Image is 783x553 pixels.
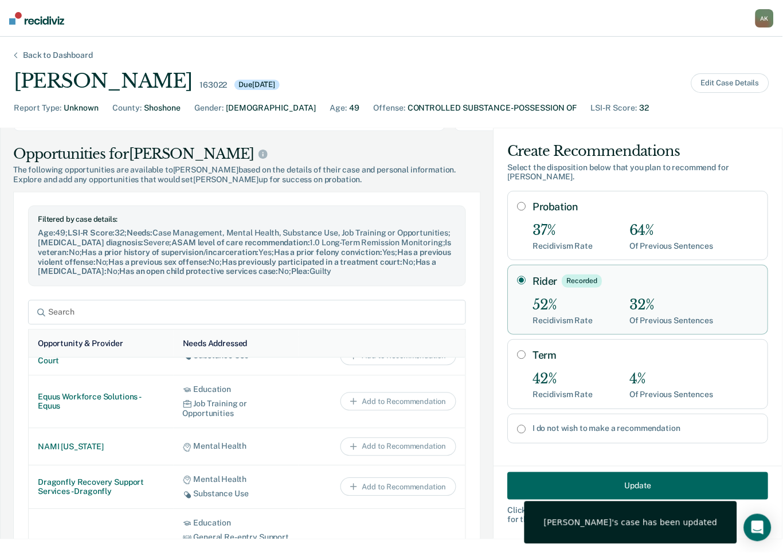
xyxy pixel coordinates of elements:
div: 32% [630,297,714,313]
span: ASAM level of care recommendation : [172,238,310,248]
span: Has previously participated in a treatment court : [222,258,402,267]
div: Due [DATE] [234,80,280,90]
span: Has an open child protective services case : [120,267,279,276]
div: Gender : [194,102,224,114]
div: Mental Health [183,442,290,452]
div: Recidivism Rate [533,241,593,251]
div: [PERSON_NAME] [14,69,193,93]
div: Opportunity & Provider [38,339,123,349]
span: Explore and add any opportunities that would set [PERSON_NAME] up for success on probation. [13,175,481,185]
div: 64% [630,222,714,239]
div: Recidivism Rate [533,316,593,325]
label: Rider [533,274,759,287]
div: Select the disposition below that you plan to recommend for [PERSON_NAME] . [508,163,769,182]
div: Of Previous Sentences [630,316,714,325]
div: General Re-entry Support [183,533,290,543]
div: Shoshone [144,102,181,114]
button: Add to Recommendation [340,438,456,456]
div: County : [112,102,142,114]
div: 42% [533,371,593,387]
span: Age : [38,229,55,238]
button: Add to Recommendation [340,393,456,411]
button: Add to Recommendation [340,478,456,496]
span: [PERSON_NAME] 's case has been updated [544,517,718,528]
span: The following opportunities are available to [PERSON_NAME] based on the details of their case and... [13,166,481,175]
div: 52% [533,297,593,313]
div: Education [183,519,290,528]
div: Substance Use [183,489,290,499]
div: Equus Workforce Solutions - Equus [38,393,165,412]
span: Has a prior felony conviction : [274,248,382,257]
div: 49 ; 32 ; Case Management, Mental Health, Substance Use, Job Training or Opportunities ; Severe ;... [38,229,456,277]
div: Recorded [562,274,602,287]
div: Offense : [373,102,405,114]
div: NAMI [US_STATE] [38,442,165,452]
div: Clicking " Update " will generate a downloadable report for the judge. [508,505,769,525]
span: Needs : [127,229,152,238]
div: Age : [330,102,347,114]
button: Edit Case Details [691,73,769,93]
label: Term [533,349,759,362]
div: CONTROLLED SUBSTANCE-POSSESSION OF [408,102,577,114]
div: [DEMOGRAPHIC_DATA] [226,102,316,114]
div: 163022 [199,80,227,90]
span: [MEDICAL_DATA] diagnosis : [38,238,144,248]
div: Education [183,385,290,395]
div: A K [755,9,774,28]
div: 49 [349,102,359,114]
span: Has a [MEDICAL_DATA] : [38,258,436,277]
div: Dragonfly Recovery Support Services - Dragonfly [38,478,165,497]
label: Probation [533,201,759,213]
div: Job Training or Opportunities [183,399,290,419]
span: Has a previous sex offense : [108,258,209,267]
span: LSI-R Score : [68,229,115,238]
label: I do not wish to make a recommendation [533,423,759,433]
div: Unknown [64,102,99,114]
div: Needs Addressed [183,339,248,349]
span: Has a previous violent offense : [38,248,451,267]
div: 4% [630,371,714,387]
div: Opportunities for [PERSON_NAME] [13,145,481,163]
div: Recidivism Rate [533,390,593,399]
input: Search [28,300,466,325]
div: Of Previous Sentences [630,390,714,399]
button: Update [508,472,769,500]
div: Of Previous Sentences [630,241,714,251]
img: Recidiviz [9,12,64,25]
span: Has a prior history of supervision/incarceration : [82,248,259,257]
div: Mental Health [183,475,290,485]
button: AK [755,9,774,28]
div: LSI-R Score : [591,102,637,114]
div: Open Intercom Messenger [744,514,772,542]
div: Create Recommendations [508,142,769,160]
div: 32 [640,102,649,114]
span: Is veteran : [38,238,452,257]
div: Report Type : [14,102,61,114]
span: Plea : [291,267,310,276]
div: 37% [533,222,593,239]
div: Filtered by case details: [38,215,456,225]
div: Back to Dashboard [9,50,107,60]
